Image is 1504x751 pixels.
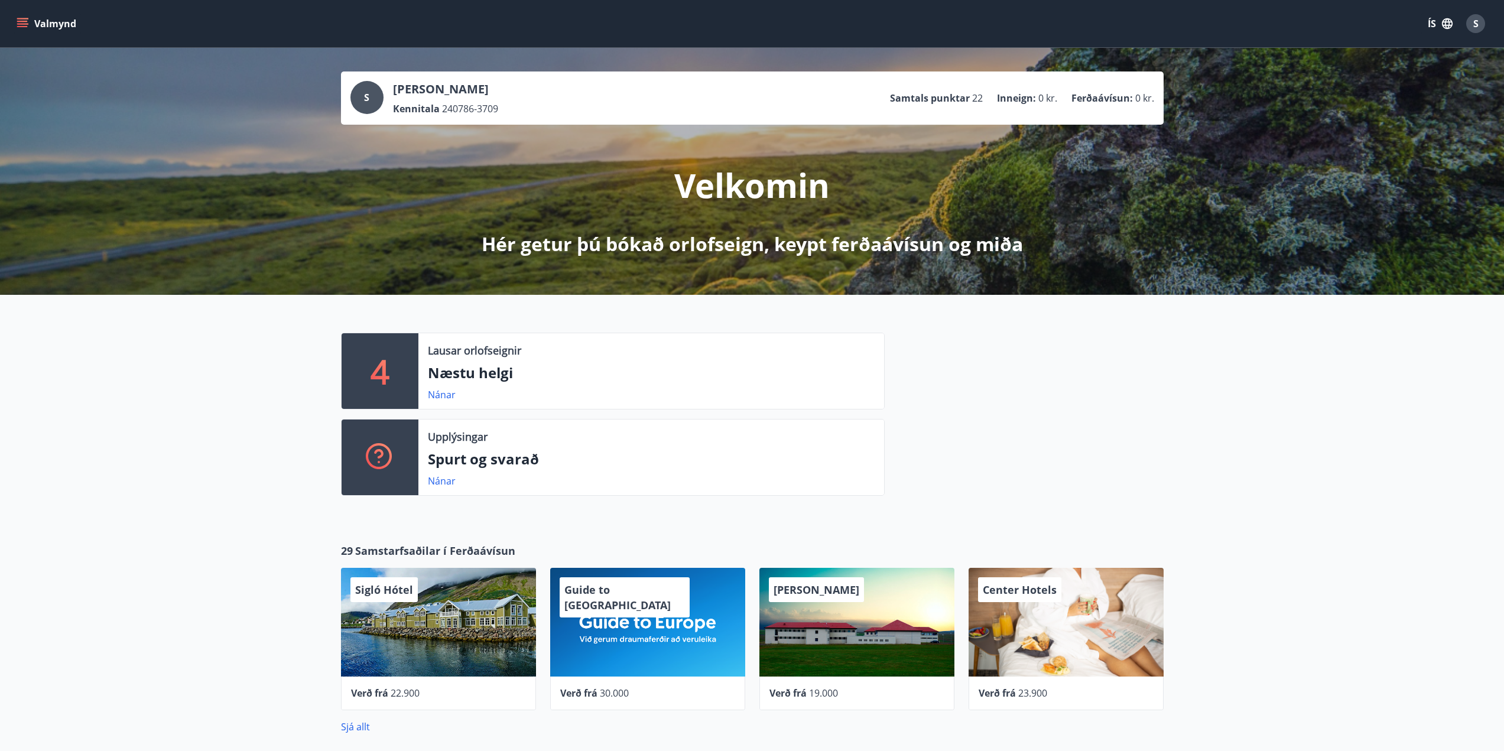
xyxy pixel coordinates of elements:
p: Hér getur þú bókað orlofseign, keypt ferðaávísun og miða [482,231,1023,257]
span: 22.900 [391,687,420,700]
span: Guide to [GEOGRAPHIC_DATA] [564,583,671,612]
span: 0 kr. [1135,92,1154,105]
p: Velkomin [674,162,830,207]
span: Verð frá [351,687,388,700]
button: S [1461,9,1490,38]
span: 23.900 [1018,687,1047,700]
p: Spurt og svarað [428,449,875,469]
span: Verð frá [769,687,807,700]
span: Samstarfsaðilar í Ferðaávísun [355,543,515,558]
span: S [364,91,369,104]
span: 30.000 [600,687,629,700]
span: S [1473,17,1479,30]
button: ÍS [1421,13,1459,34]
span: Sigló Hótel [355,583,413,597]
a: Nánar [428,474,456,487]
span: [PERSON_NAME] [774,583,859,597]
p: Lausar orlofseignir [428,343,521,358]
p: Ferðaávísun : [1071,92,1133,105]
a: Nánar [428,388,456,401]
span: Center Hotels [983,583,1057,597]
button: menu [14,13,81,34]
p: Samtals punktar [890,92,970,105]
p: Næstu helgi [428,363,875,383]
span: Verð frá [560,687,597,700]
p: 4 [371,349,389,394]
p: Inneign : [997,92,1036,105]
span: Verð frá [979,687,1016,700]
span: 19.000 [809,687,838,700]
a: Sjá allt [341,720,370,733]
span: 240786-3709 [442,102,498,115]
p: Upplýsingar [428,429,488,444]
p: Kennitala [393,102,440,115]
span: 0 kr. [1038,92,1057,105]
p: [PERSON_NAME] [393,81,498,97]
span: 29 [341,543,353,558]
span: 22 [972,92,983,105]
